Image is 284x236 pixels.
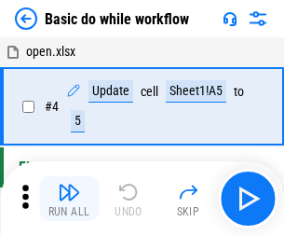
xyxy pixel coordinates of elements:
div: Skip [177,206,200,217]
div: Basic do while workflow [45,10,189,28]
div: cell [141,85,158,99]
img: Run All [58,181,80,203]
span: open.xlsx [26,44,75,59]
img: Settings menu [247,7,269,30]
div: Sheet1!A5 [166,80,226,103]
img: Back [15,7,37,30]
div: Update [88,80,133,103]
button: Skip [158,176,218,221]
img: Support [223,11,237,26]
span: # 4 [45,99,59,114]
div: to [234,85,244,99]
div: 5 [71,110,85,132]
img: Skip [177,181,199,203]
img: Main button [233,184,263,214]
div: Run All [48,206,90,217]
button: Run All [39,176,99,221]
